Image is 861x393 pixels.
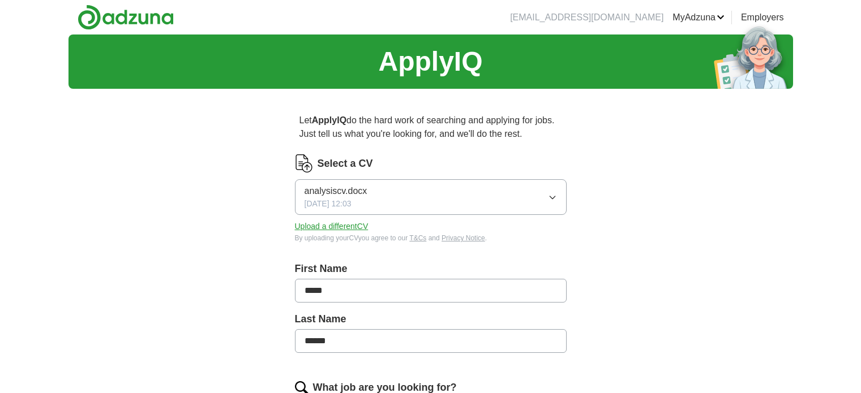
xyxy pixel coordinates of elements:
[318,156,373,171] label: Select a CV
[672,11,725,24] a: MyAdzuna
[78,5,174,30] img: Adzuna logo
[510,11,663,24] li: [EMAIL_ADDRESS][DOMAIN_NAME]
[305,184,367,198] span: analysiscv.docx
[741,11,784,24] a: Employers
[295,312,567,327] label: Last Name
[295,109,567,145] p: Let do the hard work of searching and applying for jobs. Just tell us what you're looking for, an...
[295,261,567,277] label: First Name
[312,115,346,125] strong: ApplyIQ
[295,221,369,232] button: Upload a differentCV
[378,41,482,82] h1: ApplyIQ
[295,233,567,243] div: By uploading your CV you agree to our and .
[409,234,426,242] a: T&Cs
[295,179,567,215] button: analysiscv.docx[DATE] 12:03
[442,234,485,242] a: Privacy Notice
[305,198,352,210] span: [DATE] 12:03
[295,154,313,172] img: CV Icon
